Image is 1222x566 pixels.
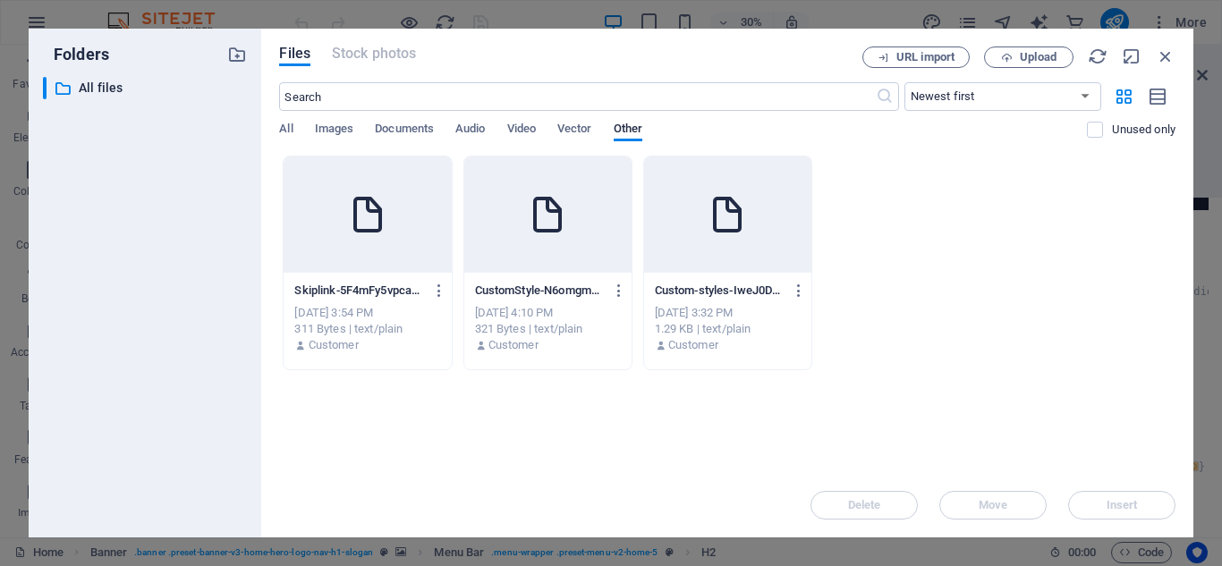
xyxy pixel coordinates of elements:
div: [DATE] 3:32 PM [655,305,801,321]
span: Vector [557,118,592,143]
span: Audio [455,118,485,143]
div: [DATE] 3:54 PM [294,305,440,321]
i: Reload [1088,46,1107,66]
div: ​ [43,77,47,99]
p: Custom-styles-IweJ0DUQycaYts2LGGz5Xw.css [655,283,785,299]
input: Search [279,82,875,111]
p: Folders [43,43,109,66]
span: All [279,118,293,143]
p: Customer [668,337,718,353]
p: Displays only files that are not in use on the website. Files added during this session can still... [1112,122,1175,138]
p: Skiplink-5F4mFy5vpcaQGq-rtRtzeg.css [294,283,424,299]
span: Images [315,118,354,143]
i: Create new folder [227,45,247,64]
div: 311 Bytes | text/plain [294,321,440,337]
span: Other [614,118,642,143]
p: Customer [488,337,539,353]
i: Minimize [1122,46,1141,66]
div: [DATE] 4:10 PM [475,305,621,321]
span: Video [507,118,536,143]
span: Upload [1020,52,1057,63]
button: URL import [862,46,970,68]
div: 321 Bytes | text/plain [475,321,621,337]
button: Upload [984,46,1073,68]
p: Customer [309,337,359,353]
p: CustomStyle-N6omgm8dajeijAyu_HQlUw.css [475,283,605,299]
span: URL import [896,52,955,63]
div: 1.29 KB | text/plain [655,321,801,337]
i: Close [1156,46,1175,66]
span: Documents [375,118,434,143]
p: All files [79,78,215,98]
span: Files [279,43,310,64]
span: This file type is not supported by this element [332,43,416,64]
